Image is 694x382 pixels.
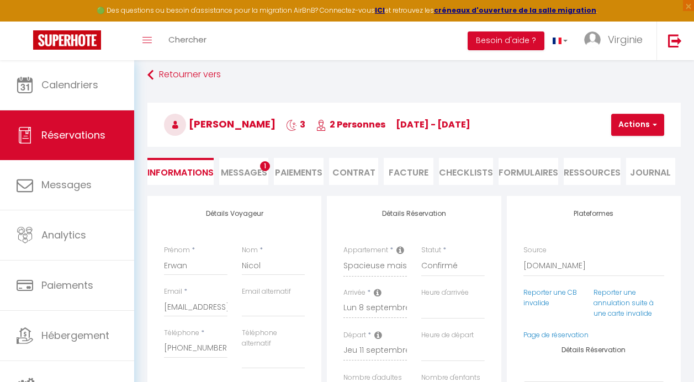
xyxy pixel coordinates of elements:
label: Téléphone alternatif [242,328,305,349]
h4: Plateformes [523,210,664,217]
label: Heure d'arrivée [421,288,469,298]
label: Email alternatif [242,286,291,297]
span: 1 [260,161,270,171]
label: Heure de départ [421,330,474,341]
label: Prénom [164,245,190,256]
span: 2 Personnes [316,118,385,131]
span: Paiements [41,278,93,292]
span: Analytics [41,228,86,242]
button: Ouvrir le widget de chat LiveChat [9,4,42,38]
a: Page de réservation [523,330,589,339]
li: FORMULAIRES [499,158,558,185]
img: Super Booking [33,30,101,50]
span: Messages [221,166,267,179]
a: ... Virginie [576,22,656,60]
span: Hébergement [41,328,109,342]
label: Email [164,286,182,297]
span: Calendriers [41,78,98,92]
h4: Détails Réservation [523,346,664,354]
img: ... [584,31,601,48]
li: Paiements [274,158,323,185]
a: Reporter une annulation suite à une carte invalide [594,288,654,318]
li: Contrat [329,158,378,185]
a: créneaux d'ouverture de la salle migration [434,6,596,15]
a: Retourner vers [147,65,681,85]
a: ICI [375,6,385,15]
label: Téléphone [164,328,199,338]
label: Statut [421,245,441,256]
span: [PERSON_NAME] [164,117,276,131]
span: [DATE] - [DATE] [396,118,470,131]
span: Messages [41,178,92,192]
a: Chercher [160,22,215,60]
label: Source [523,245,547,256]
li: Ressources [564,158,621,185]
li: Journal [626,158,675,185]
span: Réservations [41,128,105,142]
label: Nom [242,245,258,256]
h4: Détails Réservation [343,210,484,217]
li: CHECKLISTS [439,158,493,185]
label: Départ [343,330,366,341]
span: Virginie [608,33,643,46]
label: Appartement [343,245,388,256]
li: Facture [384,158,433,185]
button: Actions [611,114,664,136]
span: 3 [286,118,305,131]
li: Informations [147,158,214,185]
img: logout [668,34,682,47]
button: Besoin d'aide ? [468,31,544,50]
h4: Détails Voyageur [164,210,305,217]
span: Chercher [168,34,206,45]
a: Reporter une CB invalide [523,288,577,307]
label: Arrivée [343,288,365,298]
